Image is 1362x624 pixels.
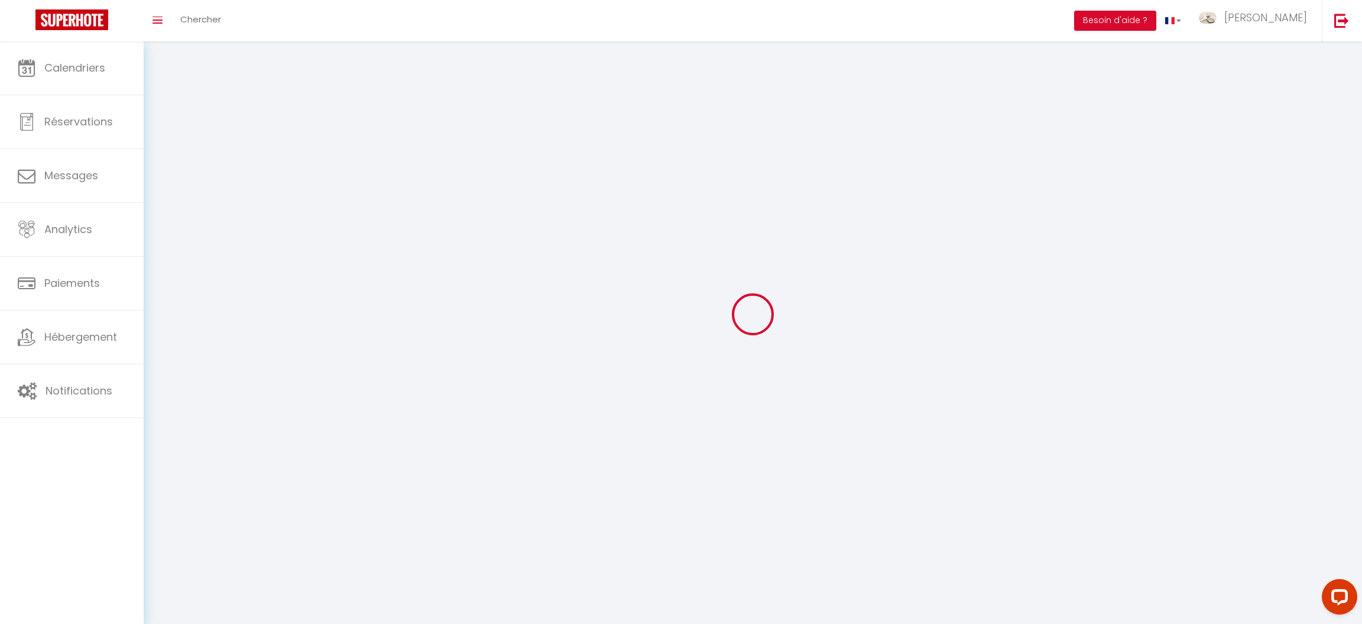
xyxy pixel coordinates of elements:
span: Analytics [44,222,92,237]
span: Hébergement [44,329,117,344]
iframe: LiveChat chat widget [1312,574,1362,624]
span: Chercher [180,13,221,25]
span: Réservations [44,114,113,129]
img: logout [1334,13,1349,28]
span: [PERSON_NAME] [1224,10,1307,25]
span: Calendriers [44,60,105,75]
span: Messages [44,168,98,183]
button: Besoin d'aide ? [1074,11,1156,31]
img: Super Booking [35,9,108,30]
img: ... [1199,12,1217,24]
span: Notifications [46,383,112,398]
span: Paiements [44,276,100,290]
